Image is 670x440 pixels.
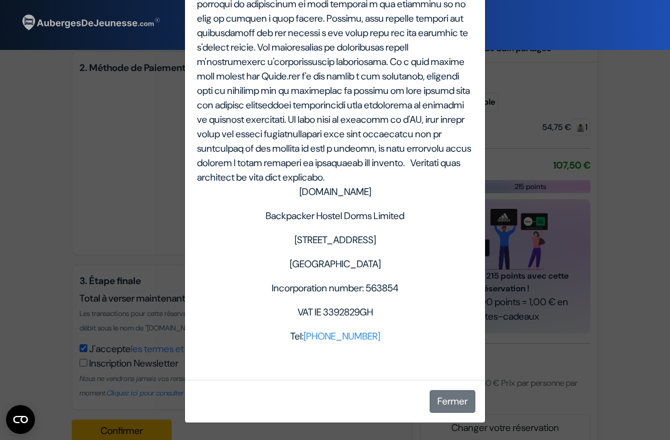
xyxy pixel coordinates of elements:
p: [DOMAIN_NAME] [197,185,473,199]
p: VAT IE 3392829GH [197,305,473,320]
p: Backpacker Hostel Dorms Limited [197,209,473,223]
button: Fermer [430,390,475,413]
a: [PHONE_NUMBER] [304,330,380,342]
button: CMP-Widget öffnen [6,405,35,434]
p: Tel: [197,329,473,344]
p: [GEOGRAPHIC_DATA] [197,257,473,271]
p: Incorporation number: 563854 [197,281,473,296]
p: [STREET_ADDRESS] [197,233,473,247]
